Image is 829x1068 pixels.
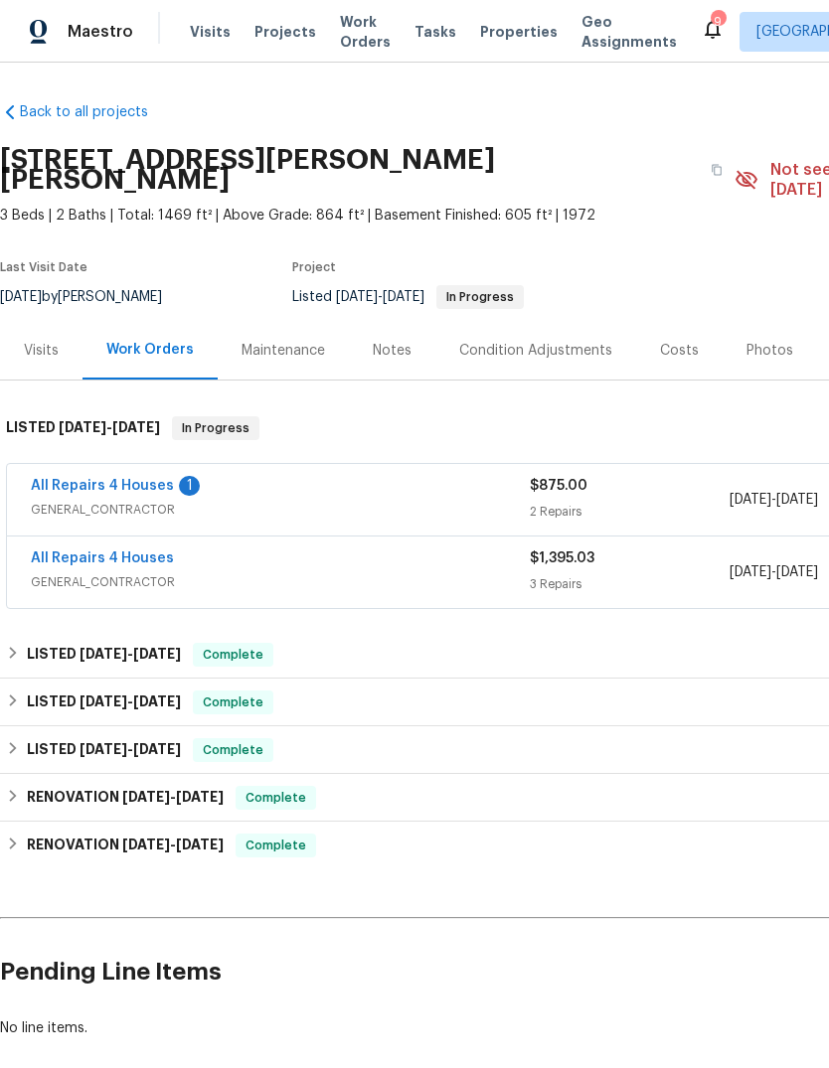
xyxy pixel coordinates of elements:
[176,838,224,851] span: [DATE]
[530,551,594,565] span: $1,395.03
[242,341,325,361] div: Maintenance
[6,416,160,440] h6: LISTED
[80,694,181,708] span: -
[27,643,181,667] h6: LISTED
[176,790,224,804] span: [DATE]
[776,565,818,579] span: [DATE]
[730,493,771,507] span: [DATE]
[174,418,257,438] span: In Progress
[27,834,224,857] h6: RENOVATION
[80,694,127,708] span: [DATE]
[292,290,524,304] span: Listed
[195,740,271,760] span: Complete
[27,690,181,714] h6: LISTED
[59,420,106,434] span: [DATE]
[31,551,174,565] a: All Repairs 4 Houses
[699,152,735,188] button: Copy Address
[336,290,378,304] span: [DATE]
[122,790,170,804] span: [DATE]
[190,22,231,42] span: Visits
[414,25,456,39] span: Tasks
[27,786,224,810] h6: RENOVATION
[383,290,424,304] span: [DATE]
[122,838,224,851] span: -
[438,291,522,303] span: In Progress
[530,502,730,522] div: 2 Repairs
[133,742,181,756] span: [DATE]
[80,647,181,661] span: -
[133,694,181,708] span: [DATE]
[530,574,730,594] div: 3 Repairs
[112,420,160,434] span: [DATE]
[746,341,793,361] div: Photos
[122,790,224,804] span: -
[80,742,181,756] span: -
[106,340,194,360] div: Work Orders
[59,420,160,434] span: -
[730,562,818,582] span: -
[336,290,424,304] span: -
[195,645,271,665] span: Complete
[254,22,316,42] span: Projects
[68,22,133,42] span: Maestro
[80,647,127,661] span: [DATE]
[340,12,391,52] span: Work Orders
[292,261,336,273] span: Project
[776,493,818,507] span: [DATE]
[122,838,170,851] span: [DATE]
[581,12,677,52] span: Geo Assignments
[238,788,314,808] span: Complete
[179,476,200,496] div: 1
[31,479,174,493] a: All Repairs 4 Houses
[373,341,412,361] div: Notes
[31,500,530,520] span: GENERAL_CONTRACTOR
[730,490,818,510] span: -
[730,565,771,579] span: [DATE]
[480,22,558,42] span: Properties
[660,341,699,361] div: Costs
[80,742,127,756] span: [DATE]
[711,12,725,32] div: 9
[238,836,314,855] span: Complete
[459,341,612,361] div: Condition Adjustments
[133,647,181,661] span: [DATE]
[24,341,59,361] div: Visits
[195,692,271,712] span: Complete
[31,572,530,592] span: GENERAL_CONTRACTOR
[530,479,587,493] span: $875.00
[27,738,181,762] h6: LISTED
